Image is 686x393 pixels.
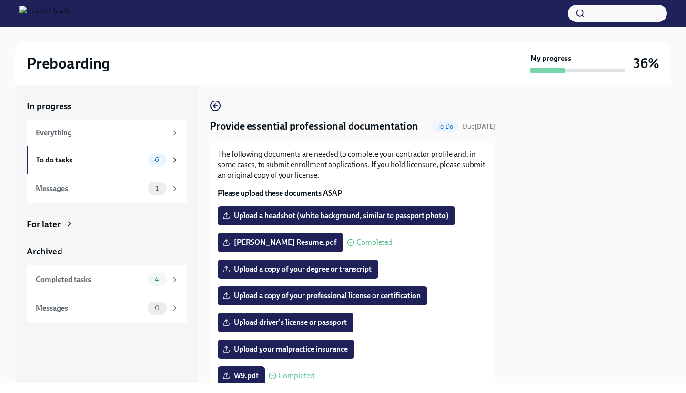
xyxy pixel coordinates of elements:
[27,146,187,174] a: To do tasks6
[224,264,372,274] span: Upload a copy of your degree or transcript
[278,372,314,380] span: Completed
[27,294,187,322] a: Messages0
[218,366,265,385] label: W9.pdf
[27,245,187,258] a: Archived
[218,260,378,279] label: Upload a copy of your degree or transcript
[36,128,167,138] div: Everything
[36,274,144,285] div: Completed tasks
[36,155,144,165] div: To do tasks
[224,291,421,301] span: Upload a copy of your professional license or certification
[218,149,487,181] p: The following documents are needed to complete your contractor profile and, in some cases, to sub...
[27,218,61,231] div: For later
[218,286,427,305] label: Upload a copy of your professional license or certification
[27,120,187,146] a: Everything
[36,303,144,313] div: Messages
[356,239,393,246] span: Completed
[149,304,165,312] span: 0
[149,276,165,283] span: 4
[149,156,165,163] span: 6
[633,55,659,72] h3: 36%
[218,206,455,225] label: Upload a headshot (white background, similar to passport photo)
[36,183,144,194] div: Messages
[530,53,571,64] strong: My progress
[27,54,110,73] h2: Preboarding
[224,211,449,221] span: Upload a headshot (white background, similar to passport photo)
[150,185,164,192] span: 1
[463,122,495,131] span: August 13th, 2025 08:00
[218,233,343,252] label: [PERSON_NAME] Resume.pdf
[218,313,353,332] label: Upload driver's license or passport
[218,189,342,198] strong: Please upload these documents ASAP
[27,265,187,294] a: Completed tasks4
[224,318,347,327] span: Upload driver's license or passport
[224,344,348,354] span: Upload your malpractice insurance
[224,371,258,381] span: W9.pdf
[19,6,72,21] img: CharlieHealth
[27,100,187,112] a: In progress
[224,238,336,247] span: [PERSON_NAME] Resume.pdf
[463,122,495,131] span: Due
[27,218,187,231] a: For later
[210,119,418,133] h4: Provide essential professional documentation
[474,122,495,131] strong: [DATE]
[432,123,459,130] span: To Do
[218,340,354,359] label: Upload your malpractice insurance
[27,174,187,203] a: Messages1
